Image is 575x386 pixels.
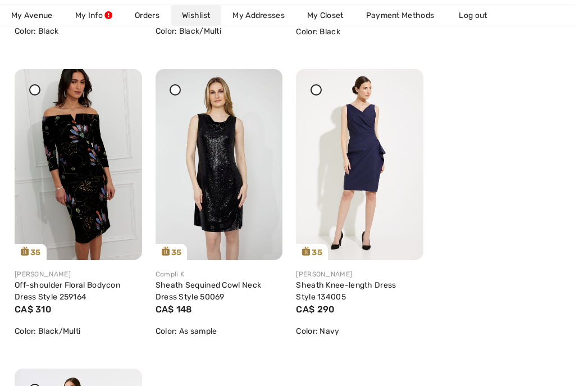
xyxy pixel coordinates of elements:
a: My Addresses [221,5,296,26]
span: CA$ 290 [296,304,335,315]
div: Color: Black/Multi [156,25,283,37]
a: Log out [448,5,509,26]
a: Sheath Sequined Cowl Neck Dress Style 50069 [156,280,262,302]
div: Color: Black [296,26,423,38]
a: My Closet [296,5,355,26]
div: Color: Black [15,25,142,37]
div: Color: As sample [156,325,283,337]
div: Compli K [156,269,283,279]
a: Sheath Knee-length Dress Style 134005 [296,280,396,302]
span: My Avenue [11,10,53,21]
img: compli-k-dresses-jumpsuits-as-sample_50069_1_67a1_search.jpg [156,69,283,260]
a: Orders [124,5,171,26]
a: 35 [156,69,283,260]
div: Color: Black/Multi [15,325,142,337]
a: Wishlist [171,5,221,26]
a: 35 [15,69,142,260]
span: CA$ 310 [15,304,52,315]
a: Off-shoulder Floral Bodycon Dress Style 259164 [15,280,120,302]
a: 35 [296,69,423,260]
a: Payment Methods [355,5,446,26]
img: alex-evenings-dresses-jumpsuits-navy_134005a1_f965_search.jpg [296,69,423,260]
img: frank-lyman-dresses-jumpsuits-black-multi_259164_4_a748_search.jpg [15,69,142,260]
span: CA$ 148 [156,304,193,315]
div: [PERSON_NAME] [15,269,142,279]
div: Color: Navy [296,325,423,337]
div: [PERSON_NAME] [296,269,423,279]
a: My Info [64,5,124,26]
